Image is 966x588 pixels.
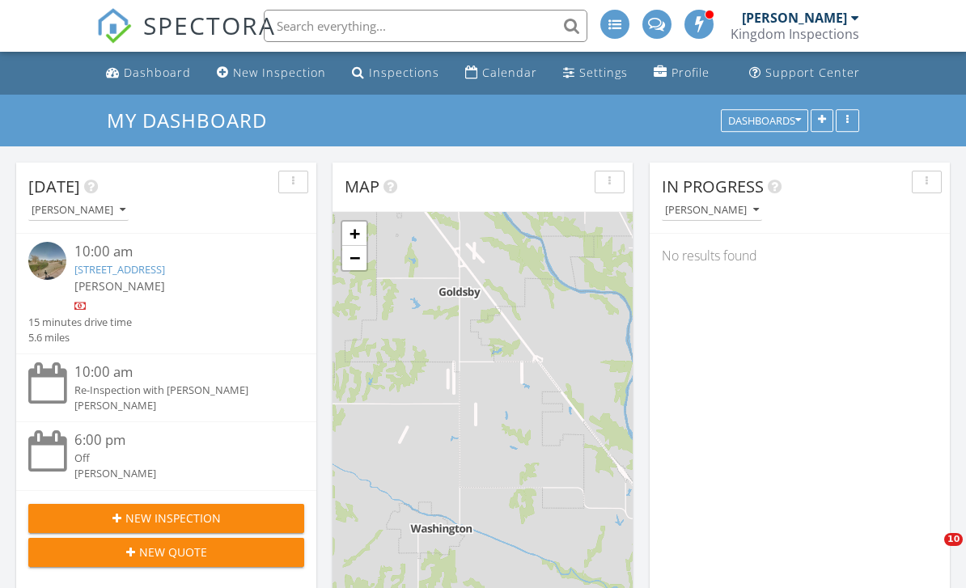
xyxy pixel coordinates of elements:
button: [PERSON_NAME] [28,200,129,222]
div: 6:00 pm [74,430,282,451]
a: Calendar [459,58,544,88]
div: Kingdom Inspections [731,26,859,42]
a: New Inspection [210,58,333,88]
iframe: Intercom live chat [911,533,950,572]
img: The Best Home Inspection Software - Spectora [96,8,132,44]
a: Settings [557,58,634,88]
div: Re-Inspection with [PERSON_NAME] [74,383,282,398]
button: New Inspection [28,504,304,533]
img: streetview [28,242,66,280]
span: New Quote [139,544,207,561]
a: My Dashboard [107,107,281,133]
button: Dashboards [721,109,808,132]
a: SPECTORA [96,22,276,56]
div: [PERSON_NAME] [742,10,847,26]
div: No results found [650,234,950,277]
span: 10 [944,533,963,546]
div: [PERSON_NAME] [665,205,759,216]
div: Inspections [369,65,439,80]
span: [DATE] [28,176,80,197]
span: [PERSON_NAME] [74,278,165,294]
span: New Inspection [125,510,221,527]
a: Zoom out [342,246,366,270]
a: Profile [647,58,716,88]
div: [PERSON_NAME] [32,205,125,216]
a: Zoom in [342,222,366,246]
input: Search everything... [264,10,587,42]
div: New Inspection [233,65,326,80]
span: Map [345,176,379,197]
button: New Quote [28,538,304,567]
a: Inspections [345,58,446,88]
div: Support Center [765,65,860,80]
div: [PERSON_NAME] [74,466,282,481]
div: Dashboard [124,65,191,80]
div: Dashboards [728,115,801,126]
a: Support Center [743,58,866,88]
div: Settings [579,65,628,80]
div: Off [74,451,282,466]
button: [PERSON_NAME] [662,200,762,222]
a: [STREET_ADDRESS] [74,262,165,277]
div: Profile [672,65,710,80]
div: 15 minutes drive time [28,315,132,330]
a: Dashboard [100,58,197,88]
div: 10:00 am [74,242,282,262]
div: 5.6 miles [28,330,132,345]
a: 10:00 am [STREET_ADDRESS] [PERSON_NAME] 15 minutes drive time 5.6 miles [28,242,304,345]
span: SPECTORA [143,8,276,42]
div: [PERSON_NAME] [74,398,282,413]
div: Calendar [482,65,537,80]
span: In Progress [662,176,764,197]
div: 10:00 am [74,362,282,383]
